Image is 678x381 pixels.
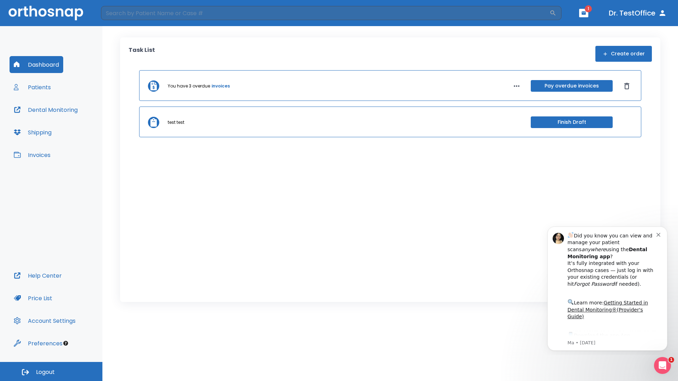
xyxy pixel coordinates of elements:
[654,357,671,374] iframe: Intercom live chat
[120,11,125,17] button: Dismiss notification
[31,113,94,125] a: App Store
[10,290,56,307] button: Price List
[168,119,184,126] p: test test
[606,7,670,19] button: Dr. TestOffice
[621,80,632,92] button: Dismiss
[31,120,120,126] p: Message from Ma, sent 7w ago
[595,46,652,62] button: Create order
[585,5,592,12] span: 1
[10,267,66,284] button: Help Center
[10,56,63,73] button: Dashboard
[36,368,55,376] span: Logout
[668,357,674,363] span: 1
[531,116,613,128] button: Finish Draft
[212,83,230,89] a: invoices
[10,124,56,141] button: Shipping
[101,6,549,20] input: Search by Patient Name or Case #
[10,101,82,118] button: Dental Monitoring
[10,335,67,352] button: Preferences
[531,80,613,92] button: Pay overdue invoices
[10,146,55,163] button: Invoices
[8,6,83,20] img: Orthosnap
[537,220,678,355] iframe: Intercom notifications message
[31,111,120,147] div: Download the app: | ​ Let us know if you need help getting started!
[168,83,210,89] p: You have 3 overdue
[129,46,155,62] p: Task List
[10,79,55,96] button: Patients
[63,340,69,346] div: Tooltip anchor
[10,312,80,329] button: Account Settings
